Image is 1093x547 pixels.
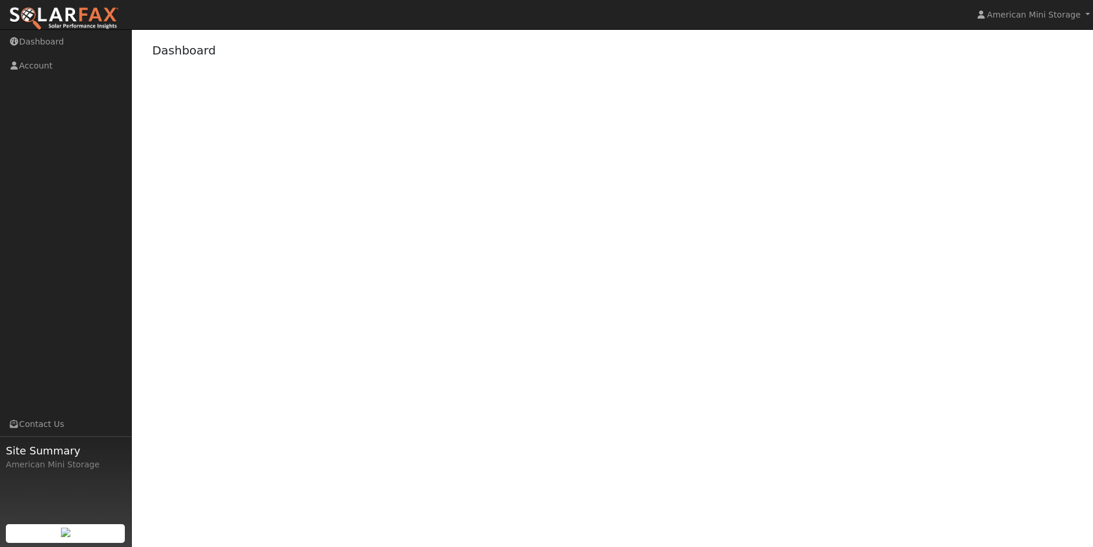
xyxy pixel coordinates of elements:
img: retrieve [61,528,70,537]
span: American Mini Storage [987,10,1081,19]
span: Site Summary [6,443,125,459]
img: SolarFax [9,6,119,31]
a: Dashboard [152,43,216,57]
div: American Mini Storage [6,459,125,471]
